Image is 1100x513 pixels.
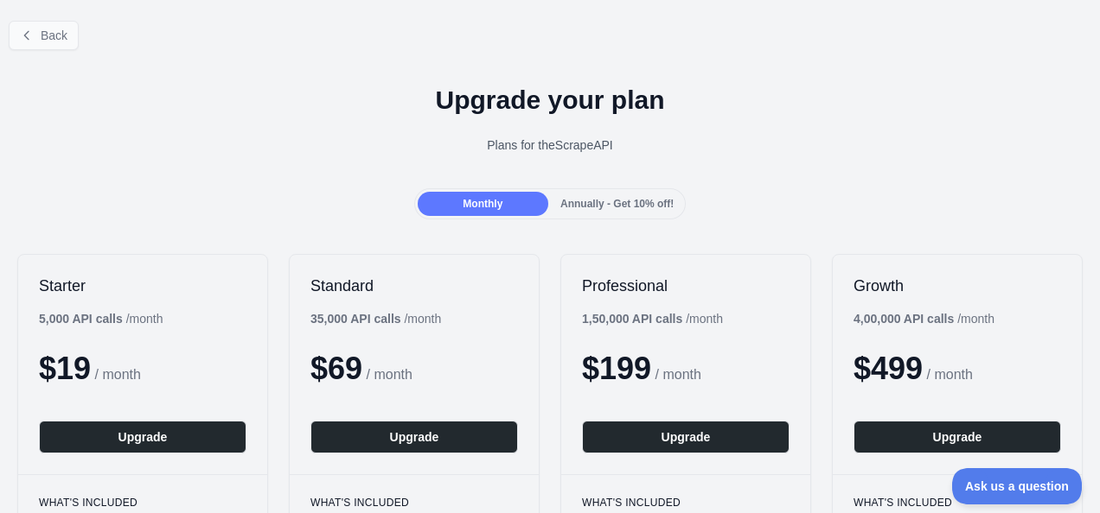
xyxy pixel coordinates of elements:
[854,351,923,386] span: $ 499
[310,312,401,326] b: 35,000 API calls
[656,367,701,382] span: / month
[367,367,412,382] span: / month
[310,351,362,386] span: $ 69
[39,310,163,327] div: / month
[854,310,994,327] div: / month
[952,468,1083,504] iframe: Toggle Customer Support
[927,367,973,382] span: / month
[854,312,954,326] b: 4,00,000 API calls
[582,312,682,326] b: 1,50,000 API calls
[582,310,723,327] div: / month
[310,310,441,327] div: / month
[582,351,651,386] span: $ 199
